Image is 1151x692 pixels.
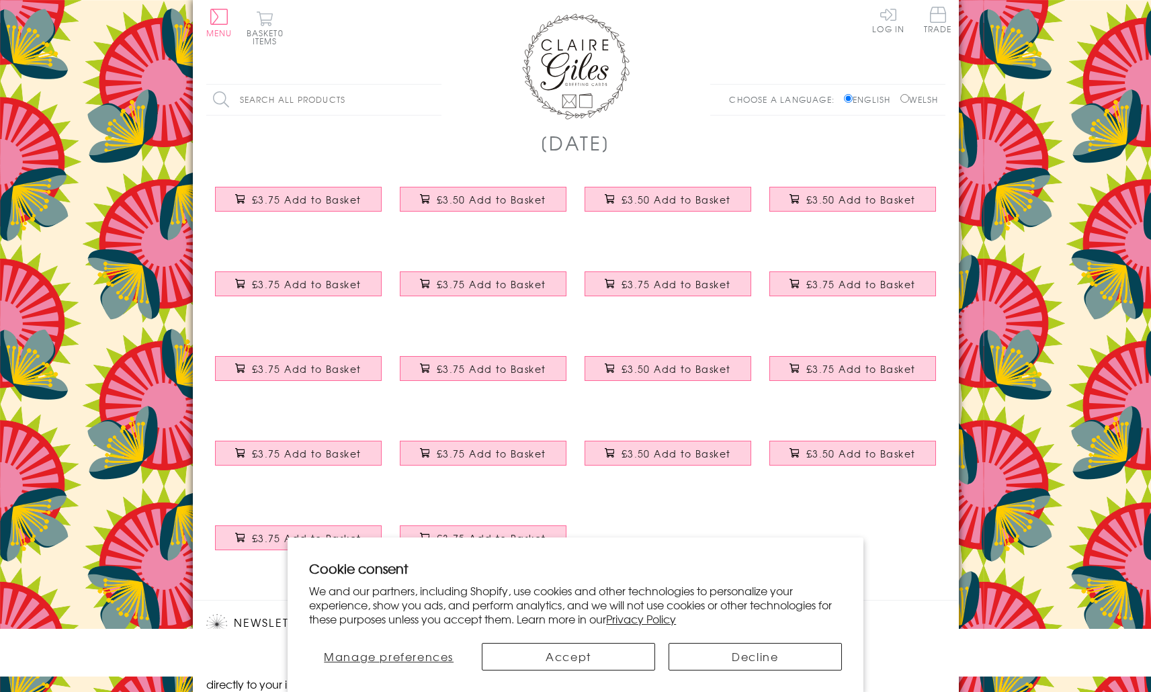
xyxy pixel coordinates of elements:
a: Father's Day Card, King of Dads £3.50 Add to Basket [576,177,761,234]
button: £3.75 Add to Basket [400,525,566,550]
a: Father's Day Card, Love You Dad, text foiled in shiny gold £3.50 Add to Basket [761,431,945,488]
button: £3.75 Add to Basket [215,187,382,212]
button: £3.75 Add to Basket [400,271,566,296]
button: £3.50 Add to Basket [400,187,566,212]
a: Father's Day Card, Best Dad in the Universe, Embellished with colourful pompoms £3.75 Add to Basket [576,261,761,319]
h2: Newsletter [206,614,435,634]
button: Menu [206,9,232,37]
input: Search all products [206,85,441,115]
button: £3.50 Add to Basket [769,187,936,212]
a: Father's Day Card, Super Dad, Embellished with colourful pompoms £3.75 Add to Basket [206,431,391,488]
button: £3.50 Add to Basket [585,187,751,212]
a: Father's Day Card, Colour Dots, No. 1 Dad, Embellished with colourful pompoms £3.75 Add to Basket [391,346,576,404]
span: Trade [924,7,952,33]
span: £3.75 Add to Basket [252,193,361,206]
button: £3.75 Add to Basket [400,356,566,381]
a: Father's Day Card, Dotty Grandad, Embellished with colourful pompoms £3.75 Add to Basket [391,515,576,573]
span: £3.75 Add to Basket [806,362,916,376]
a: Father's Day Card, Colour Dots, Papa, Embellished with colourful pompoms £3.75 Add to Basket [391,431,576,488]
input: Search [428,85,441,115]
a: Father's Day Card, White Stars, Embellished with colourful pompoms £3.75 Add to Basket [761,346,945,404]
button: Manage preferences [309,643,468,671]
a: Father's Day Card, Daddy Bear, Big Bear Hugs, Embellished with colourful pompoms £3.75 Add to Basket [206,177,391,234]
p: Choose a language: [729,93,841,105]
button: £3.75 Add to Basket [400,441,566,466]
span: £3.50 Add to Basket [622,362,731,376]
a: Father's Day Greeting Card, Best Daddy, Embellished with a colourful tassel £3.75 Add to Basket [391,261,576,319]
span: £3.75 Add to Basket [252,362,361,376]
a: Father's Day Card, Dotty, Happy Father's Day, Embellished with colourful pompoms £3.75 Add to Basket [206,346,391,404]
button: £3.75 Add to Basket [769,356,936,381]
button: Basket0 items [247,11,284,45]
a: Father's Day Greeting Card, Star Burst Dad, Embellished with a colourful tassel £3.75 Add to Basket [761,261,945,319]
label: English [844,93,897,105]
a: Father's Day Card, Stars, Happy Father's Day, Embellished with colourful pompoms £3.75 Add to Basket [206,261,391,319]
label: Welsh [900,93,939,105]
span: £3.75 Add to Basket [437,277,546,291]
span: £3.75 Add to Basket [437,362,546,376]
span: £3.75 Add to Basket [252,531,361,545]
span: £3.50 Add to Basket [622,193,731,206]
a: Privacy Policy [606,611,676,627]
span: £3.50 Add to Basket [622,447,731,460]
input: Welsh [900,94,909,103]
span: £3.75 Add to Basket [622,277,731,291]
span: £3.75 Add to Basket [806,277,916,291]
h2: Cookie consent [309,559,842,578]
span: £3.75 Add to Basket [437,531,546,545]
button: £3.50 Add to Basket [585,441,751,466]
a: Trade [924,7,952,36]
span: £3.50 Add to Basket [437,193,546,206]
button: £3.75 Add to Basket [215,356,382,381]
button: £3.50 Add to Basket [585,356,751,381]
h1: [DATE] [540,129,611,157]
a: Father's Day Card, Gold Stars, Dad, Thank You for Everything £3.50 Add to Basket [761,177,945,234]
input: English [844,94,853,103]
button: £3.75 Add to Basket [215,271,382,296]
button: Accept [482,643,655,671]
a: Father's Day Card, Elephants, First Father's Day, Daddy £3.50 Add to Basket [576,346,761,404]
a: Father's Day Card, Colour Dots, Grandpa, Embellished with colourful pompoms £3.75 Add to Basket [206,515,391,573]
a: Father's Day Card, Best Dad a Kid Could Wish For £3.50 Add to Basket [391,177,576,234]
a: Log In [872,7,904,33]
button: £3.75 Add to Basket [215,441,382,466]
button: £3.50 Add to Basket [769,441,936,466]
p: We and our partners, including Shopify, use cookies and other technologies to personalize your ex... [309,584,842,625]
button: Decline [669,643,842,671]
button: £3.75 Add to Basket [215,525,382,550]
span: Menu [206,27,232,39]
button: £3.75 Add to Basket [769,271,936,296]
span: £3.75 Add to Basket [252,447,361,460]
a: Father's Day Card, Gold Stars, text foiled in shiny gold £3.50 Add to Basket [576,431,761,488]
span: £3.75 Add to Basket [437,447,546,460]
span: £3.50 Add to Basket [806,447,916,460]
button: £3.75 Add to Basket [585,271,751,296]
img: Claire Giles Greetings Cards [522,13,630,120]
span: £3.75 Add to Basket [252,277,361,291]
span: Manage preferences [324,648,454,664]
span: £3.50 Add to Basket [806,193,916,206]
span: 0 items [253,27,284,47]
